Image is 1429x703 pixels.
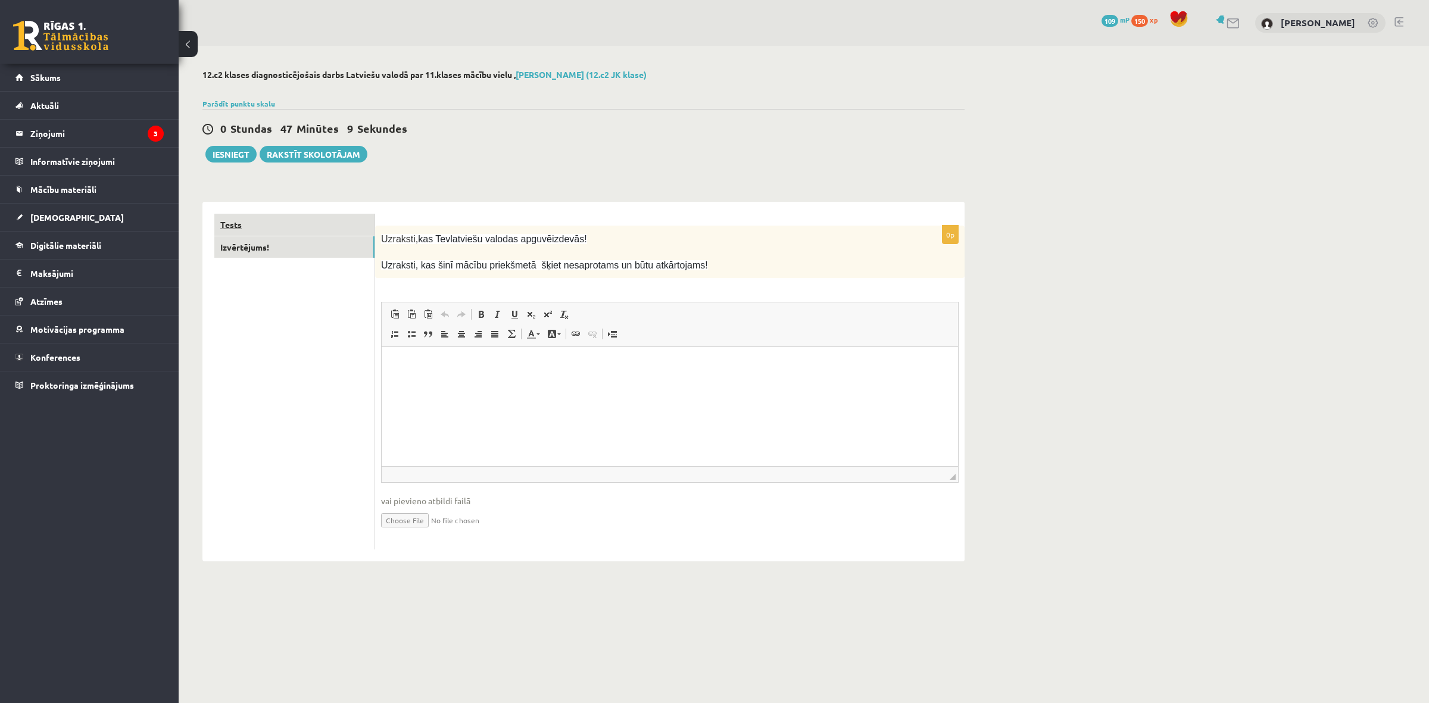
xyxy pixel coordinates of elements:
[418,234,450,244] span: kas Tev
[15,315,164,343] a: Motivācijas programma
[381,234,418,244] span: Uzraksti,
[30,148,164,175] legend: Informatīvie ziņojumi
[1120,15,1130,24] span: mP
[15,92,164,119] a: Aktuāli
[473,307,489,322] a: Bold (Ctrl+B)
[230,121,272,135] span: Stundas
[205,146,257,163] button: Iesniegt
[403,326,420,342] a: Insert/Remove Bulleted List
[942,225,959,244] p: 0p
[214,236,375,258] a: Izvērtējums!
[567,326,584,342] a: Link (Ctrl+K)
[523,307,539,322] a: Subscript
[347,121,353,135] span: 9
[386,326,403,342] a: Insert/Remove Numbered List
[552,234,587,244] span: izdevās!
[30,240,101,251] span: Digitālie materiāli
[30,212,124,223] span: [DEMOGRAPHIC_DATA]
[386,307,403,322] a: Paste (Ctrl+V)
[30,72,61,83] span: Sākums
[1281,17,1355,29] a: [PERSON_NAME]
[453,307,470,322] a: Redo (Ctrl+Y)
[15,371,164,399] a: Proktoringa izmēģinājums
[15,120,164,147] a: Ziņojumi3
[420,307,436,322] a: Paste from Word
[539,307,556,322] a: Superscript
[403,307,420,322] a: Paste as plain text (Ctrl+Shift+V)
[260,146,367,163] a: Rakstīt skolotājam
[523,326,544,342] a: Text Color
[214,214,375,236] a: Tests
[381,495,959,507] span: vai pievieno atbildi failā
[13,21,108,51] a: Rīgas 1. Tālmācības vidusskola
[584,326,601,342] a: Unlink
[30,120,164,147] legend: Ziņojumi
[220,121,226,135] span: 0
[148,126,164,142] i: 3
[486,326,503,342] a: Justify
[506,307,523,322] a: Underline (Ctrl+U)
[1131,15,1163,24] a: 150 xp
[420,326,436,342] a: Block Quote
[470,326,486,342] a: Align Right
[453,326,470,342] a: Center
[15,64,164,91] a: Sākums
[436,326,453,342] a: Align Left
[1261,18,1273,30] img: Bruno Trukšāns
[280,121,292,135] span: 47
[604,326,620,342] a: Insert Page Break for Printing
[950,474,956,480] span: Resize
[382,347,958,466] iframe: Editor, wiswyg-editor-user-answer-47024903621760
[15,343,164,371] a: Konferences
[15,232,164,259] a: Digitālie materiāli
[30,296,63,307] span: Atzīmes
[436,307,453,322] a: Undo (Ctrl+Z)
[357,121,407,135] span: Sekundes
[489,307,506,322] a: Italic (Ctrl+I)
[1131,15,1148,27] span: 150
[381,260,708,270] span: Uzraksti, kas šinī mācību priekšmetā šķiet nesaprotams un būtu atkārtojams!
[1150,15,1157,24] span: xp
[15,260,164,287] a: Maksājumi
[30,260,164,287] legend: Maksājumi
[30,184,96,195] span: Mācību materiāli
[1102,15,1118,27] span: 109
[297,121,339,135] span: Minūtes
[30,100,59,111] span: Aktuāli
[15,176,164,203] a: Mācību materiāli
[15,204,164,231] a: [DEMOGRAPHIC_DATA]
[1102,15,1130,24] a: 109 mP
[30,380,134,390] span: Proktoringa izmēģinājums
[15,288,164,315] a: Atzīmes
[556,307,573,322] a: Remove Format
[202,99,275,108] a: Parādīt punktu skalu
[202,70,965,80] h2: 12.c2 klases diagnosticējošais darbs Latviešu valodā par 11.klases mācību vielu ,
[503,326,520,342] a: Math
[30,352,80,363] span: Konferences
[544,326,564,342] a: Background Color
[450,234,552,244] span: latviešu valodas apguvē
[30,324,124,335] span: Motivācijas programma
[15,148,164,175] a: Informatīvie ziņojumi
[516,69,647,80] a: [PERSON_NAME] (12.c2 JK klase)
